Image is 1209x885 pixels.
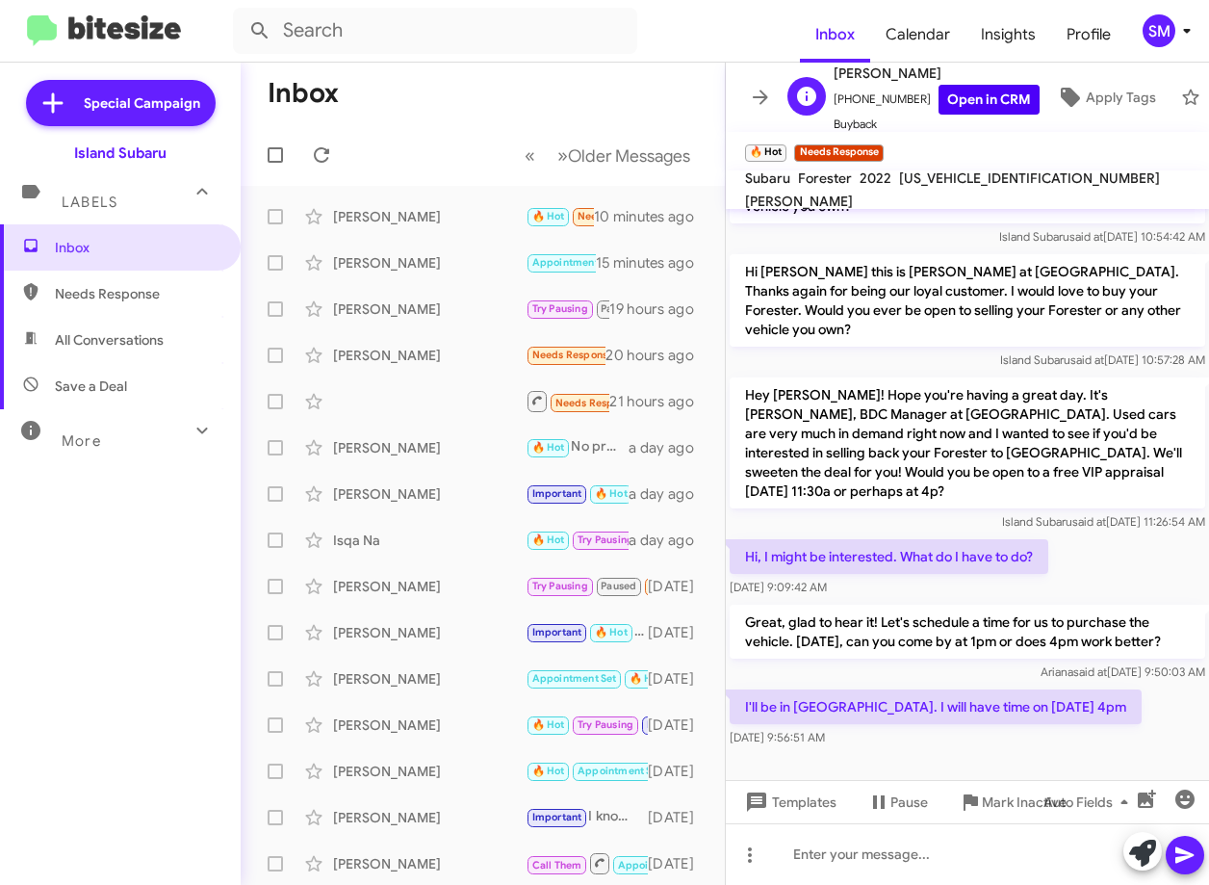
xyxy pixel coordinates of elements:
input: Search [233,8,637,54]
span: Island Subaru [DATE] 10:57:28 AM [1000,352,1205,367]
span: Appointment Set [532,672,617,685]
div: a day ago [629,484,709,504]
p: Hi, I might be interested. What do I have to do? [730,539,1048,574]
button: Next [546,136,702,175]
span: Appointment Set [532,256,617,269]
div: 21 hours ago [609,392,709,411]
span: 2022 [860,169,891,187]
span: [DATE] 9:56:51 AM [730,730,825,744]
div: [DATE] [648,623,709,642]
span: Important [532,811,582,823]
div: 20 hours ago [605,346,709,365]
div: That works perfect! We are here Saturdays 9-6 would you prefer a morning or afternoon appointment? [526,621,648,643]
span: [PHONE_NUMBER] [834,85,1040,115]
div: [DATE] [648,577,709,596]
span: Inbox [55,238,219,257]
span: [DATE] 9:09:42 AM [730,580,827,594]
span: Inbox [800,7,870,63]
div: 19 hours ago [609,299,709,319]
span: [US_VEHICLE_IDENTIFICATION_NUMBER] [899,169,1160,187]
div: [PERSON_NAME] [333,808,526,827]
span: 🔥 Hot [532,441,565,454]
span: Important [647,718,697,731]
span: [PERSON_NAME] [745,193,853,210]
span: Call Them [532,859,582,872]
div: [PERSON_NAME] [333,577,526,596]
a: Profile [1051,7,1126,63]
button: Pause [852,785,943,820]
a: Open in CRM [939,85,1040,115]
div: a day ago [629,531,709,550]
span: Needs Response [55,284,219,303]
span: Important [532,487,582,500]
div: No problem! [526,436,629,458]
a: Insights [965,7,1051,63]
div: Hi [PERSON_NAME], I thought I would hear from my local dealer, which I did. That dealership is no... [526,344,605,366]
span: said at [1069,229,1103,244]
div: [PERSON_NAME] [333,346,526,365]
span: 🔥 Hot [595,626,628,638]
p: I'll be in [GEOGRAPHIC_DATA]. I will have time on [DATE] 4pm [730,690,1142,724]
span: Needs Response [578,210,659,222]
span: Paused [601,302,636,315]
div: No problem! [526,851,648,875]
span: Needs Response [532,349,614,361]
div: [PERSON_NAME] [333,716,526,735]
div: 15 minutes ago [596,253,709,273]
div: [DATE] [648,762,709,781]
div: [PERSON_NAME] [333,484,526,504]
span: Try Pausing [578,718,633,731]
div: Thank you [526,298,609,320]
span: Special Campaign [84,93,200,113]
span: Auto Fields [1043,785,1136,820]
button: Templates [726,785,852,820]
div: Thankyou for letting us know! Whenever you are ready please feel free to reach out! [526,714,648,736]
span: Appointment Set [578,765,662,777]
span: 🔥 Hot [630,672,662,685]
span: 🔥 Hot [532,718,565,731]
div: I'll be in [GEOGRAPHIC_DATA]. I will have time on [DATE] 4pm [526,205,594,227]
div: [PERSON_NAME] [333,299,526,319]
span: said at [1072,514,1106,529]
span: [PERSON_NAME] [834,62,1040,85]
p: Hey [PERSON_NAME]! Hope you're having a great day. It's [PERSON_NAME], BDC Manager at [GEOGRAPHIC... [730,377,1205,508]
div: Your welcome! [526,482,629,505]
span: Island Subaru [DATE] 11:26:54 AM [1002,514,1205,529]
span: 🔥 Hot [532,534,565,546]
div: [PERSON_NAME] [333,669,526,689]
span: 🔥 Hot [595,487,628,500]
div: [DATE] [648,716,709,735]
button: Previous [513,136,547,175]
div: [DATE] [648,669,709,689]
span: Labels [62,194,117,211]
span: said at [1073,664,1107,679]
span: Appointment Set [618,859,703,872]
span: Try Pausing [532,580,588,592]
div: [PERSON_NAME] [333,207,526,226]
span: Important [532,626,582,638]
div: Will do. Thanks again ! [526,575,648,597]
div: a day ago [629,438,709,457]
div: [PERSON_NAME] [333,438,526,457]
nav: Page navigation example [514,136,702,175]
div: [PERSON_NAME] [333,854,526,873]
a: Calendar [870,7,965,63]
span: Mark Inactive [982,785,1067,820]
div: Isqa Na [333,531,526,550]
span: All Conversations [55,330,164,350]
div: Inbound Call [526,389,609,413]
div: [DATE] [648,854,709,873]
a: Special Campaign [26,80,216,126]
span: Ariana [DATE] 9:50:03 AM [1041,664,1205,679]
p: Great, glad to hear it! Let's schedule a time for us to purchase the vehicle. [DATE], can you com... [730,605,1205,659]
button: Mark Inactive [943,785,1082,820]
span: Pause [890,785,928,820]
span: Paused [601,580,636,592]
span: Older Messages [568,145,690,167]
div: 10 minutes ago [594,207,709,226]
div: Hello [PERSON_NAME]! Thank you for getting back to me. While I am sorry to hear we were not able ... [526,760,648,782]
span: Needs Response [555,397,637,409]
span: Buyback [834,115,1040,134]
